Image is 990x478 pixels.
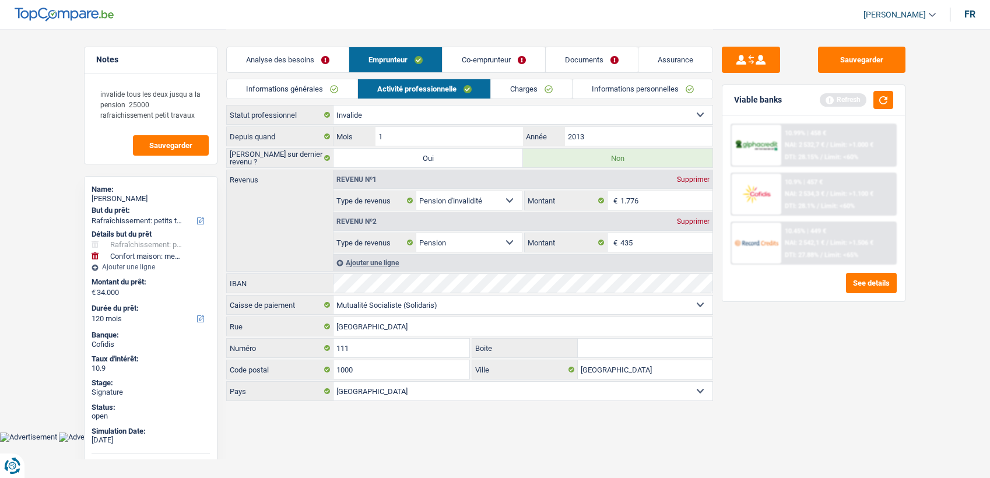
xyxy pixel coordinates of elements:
label: Revenus [227,170,333,184]
span: Sauvegarder [149,142,192,149]
div: AlphaCredit: [92,459,210,469]
div: 10.9 [92,364,210,373]
div: Détails but du prêt [92,230,210,239]
label: Année [523,127,564,146]
span: / [826,190,828,198]
img: Record Credits [735,232,778,254]
label: Montant [525,191,608,210]
span: Limit: <60% [824,153,858,161]
label: Type de revenus [333,191,416,210]
span: Limit: >1.000 € [830,141,873,149]
label: Type de revenus [333,233,416,252]
input: MM [375,127,523,146]
a: Charges [491,79,572,99]
span: / [820,153,823,161]
div: Status: [92,403,210,412]
span: / [817,202,819,210]
img: Cofidis [735,183,778,205]
label: Depuis quand [227,127,333,146]
div: [PERSON_NAME] [92,194,210,203]
label: Boite [472,339,578,357]
label: Ville [472,360,578,379]
button: Sauvegarder [133,135,209,156]
div: Revenu nº1 [333,176,380,183]
div: fr [964,9,975,20]
div: 10.99% | 458 € [785,129,826,137]
span: Limit: >1.506 € [830,239,873,247]
span: NAI: 2 534,3 € [785,190,824,198]
span: / [826,239,828,247]
span: DTI: 27.88% [785,251,819,259]
a: Assurance [638,47,712,72]
a: Documents [546,47,638,72]
label: Mois [333,127,375,146]
span: Limit: <65% [824,251,858,259]
div: open [92,412,210,421]
div: Stage: [92,378,210,388]
span: DTI: 28.15% [785,153,819,161]
div: Viable banks [734,95,782,105]
label: Caisse de paiement [227,296,333,314]
span: / [820,251,823,259]
label: But du prêt: [92,206,208,215]
div: 10.9% | 457 € [785,178,823,186]
div: Taux d'intérêt: [92,354,210,364]
img: AlphaCredit [735,139,778,152]
div: Supprimer [674,218,712,225]
input: AAAA [565,127,712,146]
div: Refresh [820,93,866,106]
div: Supprimer [674,176,712,183]
label: Statut professionnel [227,106,333,124]
div: Ajouter une ligne [92,263,210,271]
div: [DATE] [92,435,210,445]
button: Sauvegarder [818,47,905,73]
label: Oui [333,149,523,167]
a: Co-emprunteur [443,47,545,72]
span: Limit: <60% [821,202,855,210]
span: NAI: 2 532,7 € [785,141,824,149]
label: Rue [227,317,333,336]
div: Ajouter une ligne [333,254,712,271]
a: [PERSON_NAME] [854,5,936,24]
div: Signature [92,388,210,397]
span: DTI: 28.1% [785,202,815,210]
div: Banque: [92,331,210,340]
span: Limit: >1.100 € [830,190,873,198]
a: Informations générales [227,79,357,99]
span: € [608,191,620,210]
button: See details [846,273,897,293]
span: / [826,141,828,149]
a: Informations personnelles [573,79,713,99]
label: Durée du prêt: [92,304,208,313]
label: Montant du prêt: [92,277,208,287]
label: [PERSON_NAME] sur dernier revenu ? [227,149,333,167]
a: Activité professionnelle [358,79,491,99]
label: Non [523,149,712,167]
img: TopCompare Logo [15,8,114,22]
span: NAI: 2 542,1 € [785,239,824,247]
div: Revenu nº2 [333,218,380,225]
span: [PERSON_NAME] [863,10,926,20]
label: Numéro [227,339,333,357]
label: Code postal [227,360,333,379]
div: Cofidis [92,340,210,349]
div: Name: [92,185,210,194]
a: Emprunteur [349,47,442,72]
img: Advertisement [59,433,116,442]
span: € [608,233,620,252]
h5: Notes [96,55,205,65]
label: Pays [227,382,333,400]
div: 10.45% | 449 € [785,227,826,235]
span: € [92,288,96,297]
div: Simulation Date: [92,427,210,436]
label: Montant [525,233,608,252]
a: Analyse des besoins [227,47,349,72]
label: IBAN [227,274,333,293]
